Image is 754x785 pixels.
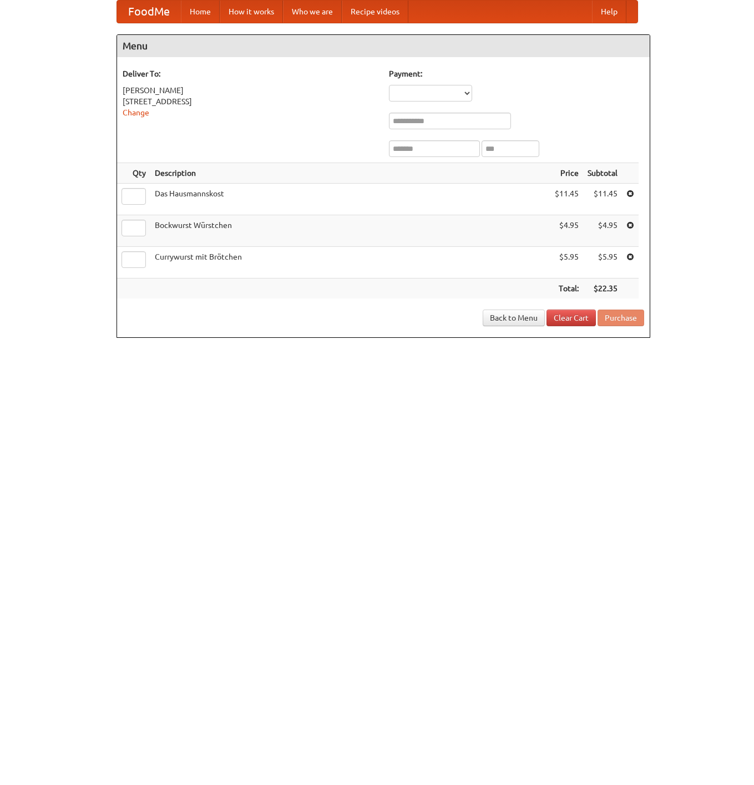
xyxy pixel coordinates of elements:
[150,247,550,278] td: Currywurst mit Brötchen
[389,68,644,79] h5: Payment:
[550,215,583,247] td: $4.95
[181,1,220,23] a: Home
[583,215,622,247] td: $4.95
[592,1,626,23] a: Help
[123,68,378,79] h5: Deliver To:
[550,184,583,215] td: $11.45
[550,278,583,299] th: Total:
[583,184,622,215] td: $11.45
[583,247,622,278] td: $5.95
[117,163,150,184] th: Qty
[123,108,149,117] a: Change
[117,1,181,23] a: FoodMe
[483,310,545,326] a: Back to Menu
[550,247,583,278] td: $5.95
[117,35,650,57] h4: Menu
[342,1,408,23] a: Recipe videos
[150,163,550,184] th: Description
[220,1,283,23] a: How it works
[123,96,378,107] div: [STREET_ADDRESS]
[150,184,550,215] td: Das Hausmannskost
[583,163,622,184] th: Subtotal
[283,1,342,23] a: Who we are
[123,85,378,96] div: [PERSON_NAME]
[546,310,596,326] a: Clear Cart
[550,163,583,184] th: Price
[583,278,622,299] th: $22.35
[150,215,550,247] td: Bockwurst Würstchen
[598,310,644,326] button: Purchase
